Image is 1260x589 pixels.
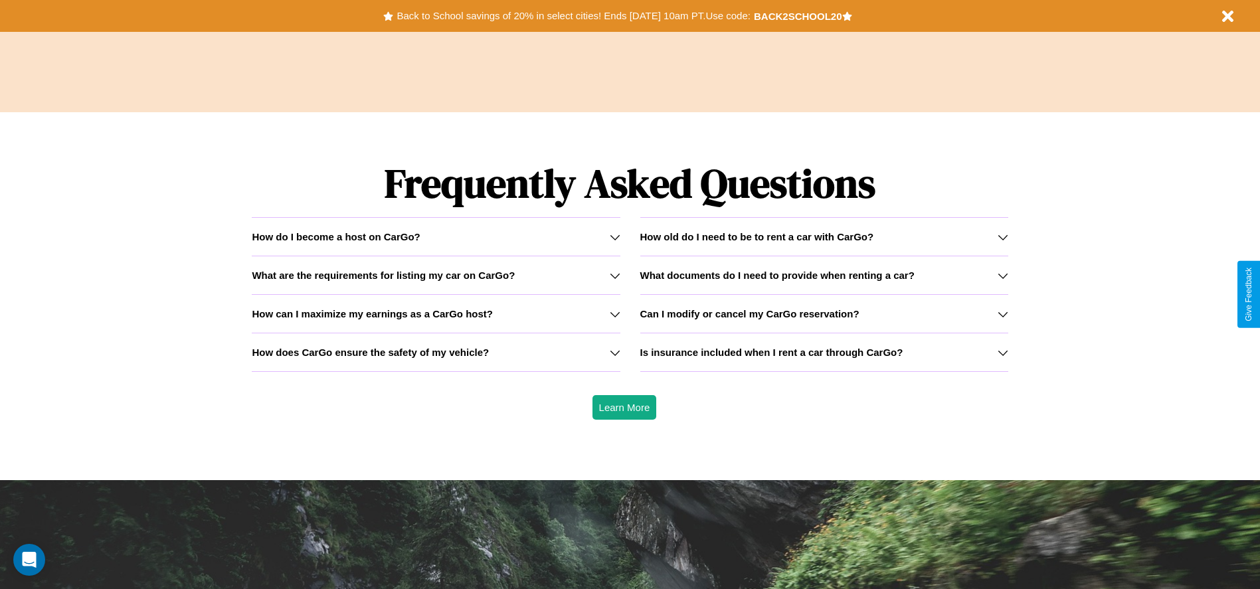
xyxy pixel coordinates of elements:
[13,544,45,576] div: Open Intercom Messenger
[252,149,1008,217] h1: Frequently Asked Questions
[640,308,859,319] h3: Can I modify or cancel my CarGo reservation?
[754,11,842,22] b: BACK2SCHOOL20
[252,231,420,242] h3: How do I become a host on CarGo?
[252,347,489,358] h3: How does CarGo ensure the safety of my vehicle?
[640,347,903,358] h3: Is insurance included when I rent a car through CarGo?
[393,7,753,25] button: Back to School savings of 20% in select cities! Ends [DATE] 10am PT.Use code:
[640,231,874,242] h3: How old do I need to be to rent a car with CarGo?
[640,270,915,281] h3: What documents do I need to provide when renting a car?
[1244,268,1253,321] div: Give Feedback
[592,395,657,420] button: Learn More
[252,308,493,319] h3: How can I maximize my earnings as a CarGo host?
[252,270,515,281] h3: What are the requirements for listing my car on CarGo?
